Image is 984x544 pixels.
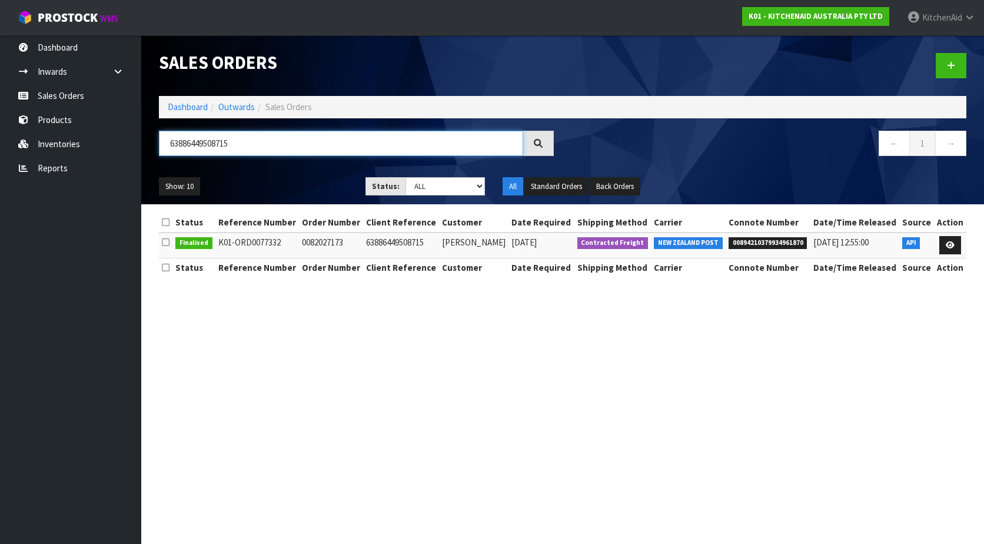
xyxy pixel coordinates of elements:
th: Connote Number [726,213,810,232]
th: Date Required [508,258,574,277]
th: Client Reference [363,213,439,232]
a: → [935,131,966,156]
button: Standard Orders [524,177,589,196]
span: Finalised [175,237,212,249]
th: Shipping Method [574,213,651,232]
th: Order Number [299,258,363,277]
nav: Page navigation [571,131,966,160]
span: API [902,237,920,249]
strong: K01 - KITCHENAID AUSTRALIA PTY LTD [749,11,883,21]
td: 63886449508715 [363,233,439,258]
th: Date/Time Released [810,258,899,277]
a: 1 [909,131,936,156]
span: KitchenAid [922,12,962,23]
th: Source [899,213,934,232]
th: Action [934,258,966,277]
h1: Sales Orders [159,53,554,73]
button: Show: 10 [159,177,200,196]
th: Status [172,213,215,232]
th: Client Reference [363,258,439,277]
th: Action [934,213,966,232]
span: Contracted Freight [577,237,649,249]
th: Order Number [299,213,363,232]
td: [PERSON_NAME] [439,233,508,258]
th: Carrier [651,258,726,277]
th: Reference Number [215,258,299,277]
span: ProStock [38,10,98,25]
th: Reference Number [215,213,299,232]
a: Dashboard [168,101,208,112]
th: Source [899,258,934,277]
strong: Status: [372,181,400,191]
td: K01-ORD0077332 [215,233,299,258]
img: cube-alt.png [18,10,32,25]
span: Sales Orders [265,101,312,112]
span: NEW ZEALAND POST [654,237,723,249]
small: WMS [100,13,118,24]
th: Customer [439,258,508,277]
span: [DATE] [511,237,537,248]
a: Outwards [218,101,255,112]
td: 0082027173 [299,233,363,258]
button: Back Orders [590,177,640,196]
span: [DATE] 12:55:00 [813,237,869,248]
th: Connote Number [726,258,810,277]
button: All [503,177,523,196]
th: Date/Time Released [810,213,899,232]
th: Date Required [508,213,574,232]
input: Search sales orders [159,131,523,156]
span: 00894210379934961870 [729,237,807,249]
th: Status [172,258,215,277]
th: Carrier [651,213,726,232]
th: Customer [439,213,508,232]
th: Shipping Method [574,258,651,277]
a: ← [879,131,910,156]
